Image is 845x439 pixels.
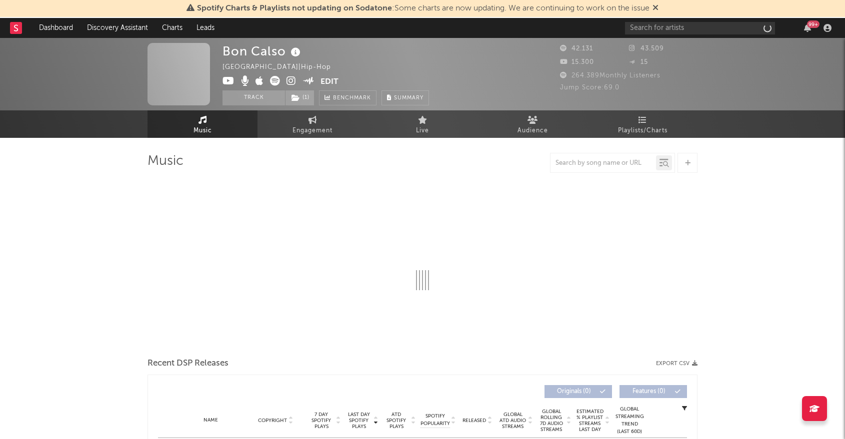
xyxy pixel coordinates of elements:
a: Dashboard [32,18,80,38]
span: Copyright [258,418,287,424]
span: Features ( 0 ) [626,389,672,395]
span: Playlists/Charts [618,125,667,137]
input: Search for artists [625,22,775,34]
span: Global ATD Audio Streams [499,412,526,430]
span: ( 1 ) [285,90,314,105]
span: Jump Score: 69.0 [560,84,619,91]
span: Dismiss [652,4,658,12]
span: Engagement [292,125,332,137]
a: Charts [155,18,189,38]
span: 264.389 Monthly Listeners [560,72,660,79]
span: Spotify Popularity [420,413,450,428]
a: Benchmark [319,90,376,105]
button: Edit [320,76,338,88]
span: Spotify Charts & Playlists not updating on Sodatone [197,4,392,12]
span: : Some charts are now updating. We are continuing to work on the issue [197,4,649,12]
button: Track [222,90,285,105]
span: 7 Day Spotify Plays [308,412,334,430]
span: Last Day Spotify Plays [345,412,372,430]
button: (1) [285,90,314,105]
input: Search by song name or URL [550,159,656,167]
span: Music [193,125,212,137]
span: Recent DSP Releases [147,358,228,370]
div: 99 + [807,20,819,28]
div: [GEOGRAPHIC_DATA] | Hip-Hop [222,61,342,73]
div: Name [178,417,243,424]
button: Summary [381,90,429,105]
span: 15 [629,59,648,65]
span: Summary [394,95,423,101]
span: Audience [517,125,548,137]
span: ATD Spotify Plays [383,412,409,430]
span: Live [416,125,429,137]
span: 43.509 [629,45,664,52]
span: Benchmark [333,92,371,104]
a: Audience [477,110,587,138]
button: Export CSV [656,361,697,367]
a: Leads [189,18,221,38]
span: 15.300 [560,59,594,65]
span: Estimated % Playlist Streams Last Day [576,409,603,433]
span: Originals ( 0 ) [551,389,597,395]
button: Originals(0) [544,385,612,398]
button: Features(0) [619,385,687,398]
a: Playlists/Charts [587,110,697,138]
div: Bon Calso [222,43,303,59]
a: Engagement [257,110,367,138]
span: 42.131 [560,45,593,52]
a: Live [367,110,477,138]
span: Global Rolling 7D Audio Streams [537,409,565,433]
div: Global Streaming Trend (Last 60D) [614,406,644,436]
a: Discovery Assistant [80,18,155,38]
button: 99+ [804,24,811,32]
span: Released [462,418,486,424]
a: Music [147,110,257,138]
